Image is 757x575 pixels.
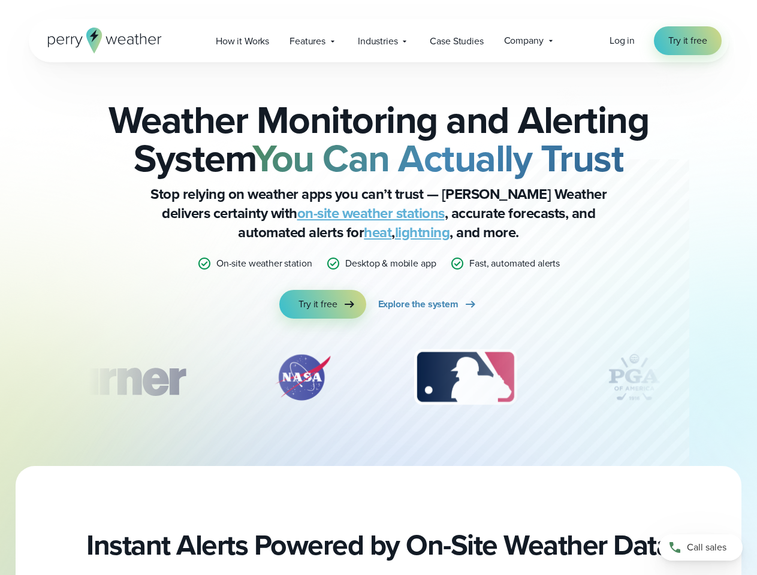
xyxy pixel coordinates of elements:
[668,34,707,48] span: Try it free
[298,297,337,311] span: Try it free
[586,347,682,407] div: 4 of 12
[430,34,483,49] span: Case Studies
[420,29,493,53] a: Case Studies
[297,202,445,224] a: on-site weather stations
[378,290,478,319] a: Explore the system
[216,256,312,271] p: On-site weather station
[139,184,619,242] p: Stop relying on weather apps you can’t trust — [PERSON_NAME] Weather delivers certainty with , ac...
[289,34,325,49] span: Features
[261,347,345,407] div: 2 of 12
[279,290,366,319] a: Try it free
[402,347,529,407] img: MLB.svg
[345,256,436,271] p: Desktop & mobile app
[364,222,391,243] a: heat
[687,540,726,555] span: Call sales
[358,34,397,49] span: Industries
[395,222,450,243] a: lightning
[32,347,203,407] div: 1 of 12
[378,297,459,311] span: Explore the system
[610,34,635,48] a: Log in
[89,101,669,177] h2: Weather Monitoring and Alerting System
[659,534,743,561] a: Call sales
[252,130,623,186] strong: You Can Actually Trust
[86,528,671,562] h2: Instant Alerts Powered by On-Site Weather Data
[402,347,529,407] div: 3 of 12
[89,347,669,413] div: slideshow
[654,26,721,55] a: Try it free
[206,29,279,53] a: How it Works
[469,256,560,271] p: Fast, automated alerts
[261,347,345,407] img: NASA.svg
[32,347,203,407] img: Turner-Construction_1.svg
[504,34,544,48] span: Company
[610,34,635,47] span: Log in
[216,34,269,49] span: How it Works
[586,347,682,407] img: PGA.svg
